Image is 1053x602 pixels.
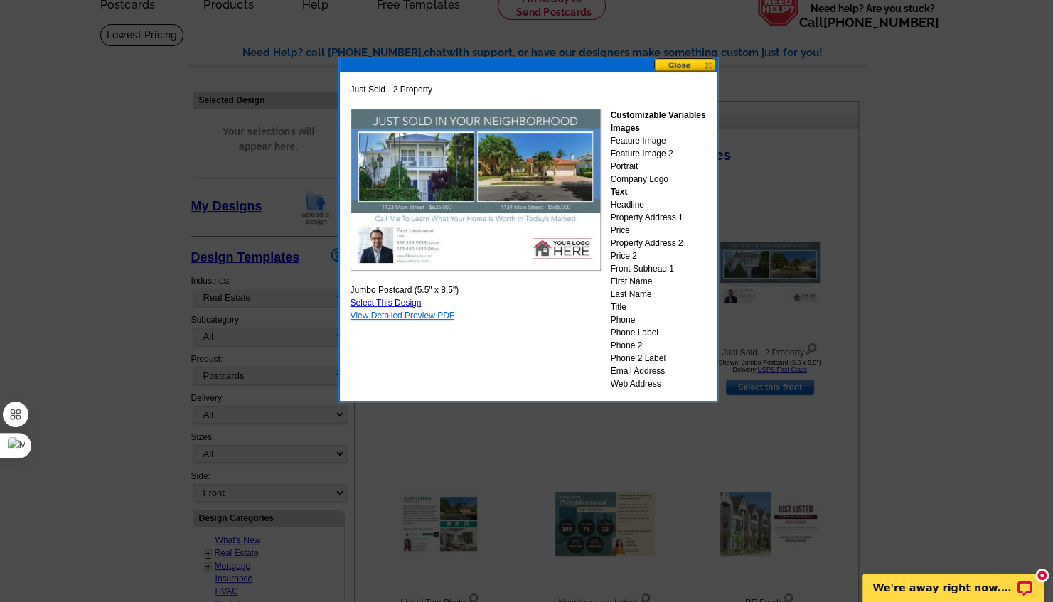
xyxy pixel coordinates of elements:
a: View Detailed Preview PDF [351,311,455,321]
strong: Text [610,187,627,197]
div: Feature Image Feature Image 2 Portrait Company Logo Headline Property Address 1 Price Property Ad... [610,109,705,390]
strong: Images [610,123,639,133]
iframe: LiveChat chat widget [853,557,1053,602]
a: Select This Design [351,298,422,308]
span: Jumbo Postcard (5.5" x 8.5") [351,284,459,296]
img: GENREJPF_JS_2Prop_All.jpg [351,109,601,271]
strong: Customizable Variables [610,110,705,120]
span: Just Sold - 2 Property [351,83,432,96]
